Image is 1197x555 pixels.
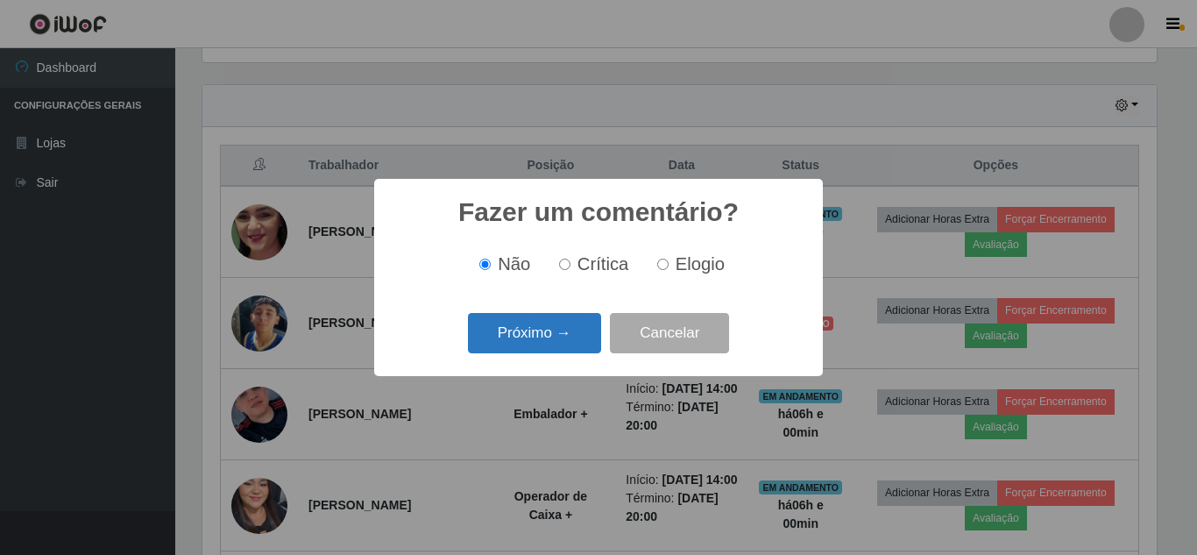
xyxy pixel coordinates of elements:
span: Crítica [577,254,629,274]
button: Cancelar [610,313,729,354]
span: Não [498,254,530,274]
button: Próximo → [468,313,601,354]
input: Crítica [559,259,570,270]
h2: Fazer um comentário? [458,196,739,228]
span: Elogio [676,254,725,274]
input: Não [479,259,491,270]
input: Elogio [657,259,669,270]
